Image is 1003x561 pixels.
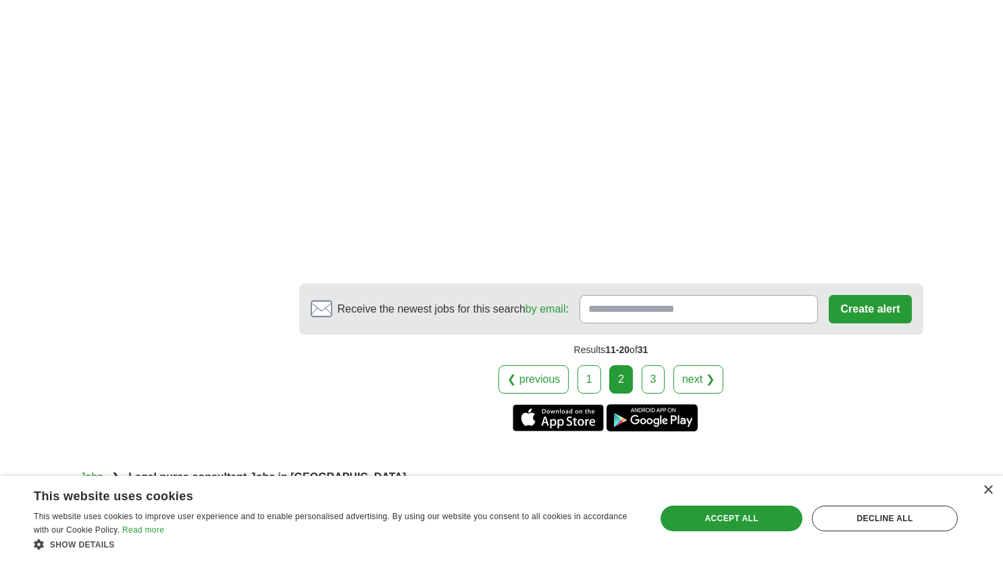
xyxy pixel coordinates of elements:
[34,484,604,504] div: This website uses cookies
[577,365,601,394] a: 1
[609,365,633,394] div: 2
[498,365,569,394] a: ❮ previous
[983,485,993,496] div: Close
[642,365,665,394] a: 3
[122,525,164,535] a: Read more, opens a new window
[50,540,115,550] span: Show details
[829,295,911,323] button: Create alert
[525,303,566,315] a: by email
[673,365,723,394] a: next ❯
[661,506,802,531] div: Accept all
[605,344,629,355] span: 11-20
[34,512,627,535] span: This website uses cookies to improve user experience and to enable personalised advertising. By u...
[111,471,120,483] span: ❯
[812,506,958,531] div: Decline all
[513,404,604,431] a: Get the iPhone app
[80,471,103,483] a: Jobs
[128,471,406,483] strong: Legal nurse consultant Jobs in [GEOGRAPHIC_DATA]
[299,335,923,365] div: Results of
[607,404,698,431] a: Get the Android app
[338,301,569,317] span: Receive the newest jobs for this search :
[34,537,638,551] div: Show details
[638,344,648,355] span: 31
